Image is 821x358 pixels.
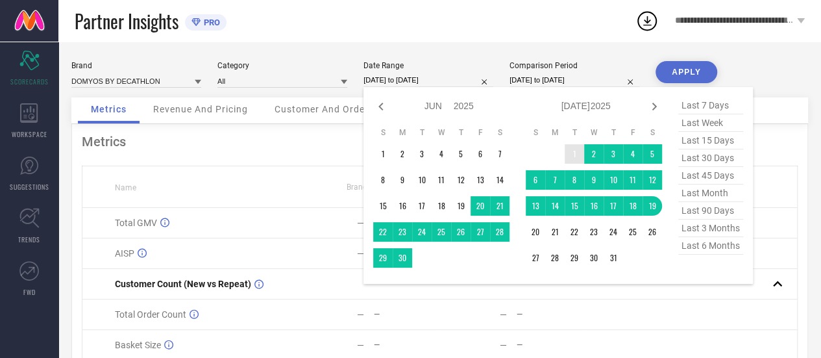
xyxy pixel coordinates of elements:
td: Wed Jun 25 2025 [432,222,451,242]
th: Tuesday [412,127,432,138]
td: Mon Jul 21 2025 [545,222,565,242]
span: last 15 days [678,132,743,149]
div: — [357,340,364,350]
td: Wed Jul 16 2025 [584,196,604,216]
td: Mon Jun 16 2025 [393,196,412,216]
td: Sat Jul 05 2025 [643,144,662,164]
div: Brand [71,61,201,70]
td: Thu Jun 12 2025 [451,170,471,190]
span: Total Order Count [115,309,186,320]
td: Tue Jun 24 2025 [412,222,432,242]
th: Monday [545,127,565,138]
span: last 45 days [678,167,743,185]
div: — [500,309,507,320]
th: Saturday [490,127,509,138]
th: Wednesday [432,127,451,138]
td: Tue Jul 08 2025 [565,170,584,190]
td: Thu Jul 17 2025 [604,196,623,216]
span: Basket Size [115,340,161,350]
span: last week [678,114,743,132]
div: Comparison Period [509,61,639,70]
div: Previous month [373,99,389,114]
span: Revenue And Pricing [153,104,248,114]
td: Sat Jul 19 2025 [643,196,662,216]
th: Monday [393,127,412,138]
td: Mon Jun 30 2025 [393,248,412,268]
td: Wed Jun 18 2025 [432,196,451,216]
td: Sun Jun 22 2025 [373,222,393,242]
span: PRO [201,18,220,27]
td: Sat Jun 07 2025 [490,144,509,164]
td: Mon Jun 23 2025 [393,222,412,242]
td: Wed Jun 11 2025 [432,170,451,190]
div: Date Range [363,61,493,70]
td: Tue Jul 22 2025 [565,222,584,242]
td: Fri Jul 18 2025 [623,196,643,216]
td: Mon Jun 09 2025 [393,170,412,190]
td: Fri Jun 20 2025 [471,196,490,216]
td: Fri Jul 25 2025 [623,222,643,242]
td: Tue Jul 15 2025 [565,196,584,216]
td: Sat Jun 14 2025 [490,170,509,190]
td: Sun Jul 20 2025 [526,222,545,242]
span: Name [115,183,136,192]
td: Sat Jun 21 2025 [490,196,509,216]
th: Sunday [373,127,393,138]
td: Sun Jun 29 2025 [373,248,393,268]
div: Metrics [82,134,798,149]
td: Sun Jul 13 2025 [526,196,545,216]
div: — [374,340,439,350]
span: last 90 days [678,202,743,220]
span: Customer Count (New vs Repeat) [115,279,251,289]
td: Mon Jul 07 2025 [545,170,565,190]
td: Tue Jun 17 2025 [412,196,432,216]
td: Mon Jul 14 2025 [545,196,565,216]
td: Fri Jul 04 2025 [623,144,643,164]
span: last 30 days [678,149,743,167]
td: Fri Jun 06 2025 [471,144,490,164]
span: FWD [23,287,36,297]
span: AISP [115,248,134,259]
td: Wed Jul 23 2025 [584,222,604,242]
input: Select date range [363,73,493,87]
div: — [517,340,582,350]
span: Brand Value [347,183,389,192]
div: — [357,218,364,228]
div: — [357,309,364,320]
span: WORKSPACE [12,129,47,139]
td: Thu Jun 05 2025 [451,144,471,164]
td: Mon Jul 28 2025 [545,248,565,268]
span: TRENDS [18,235,40,244]
td: Sun Jul 27 2025 [526,248,545,268]
td: Mon Jun 02 2025 [393,144,412,164]
td: Sat Jul 12 2025 [643,170,662,190]
td: Thu Jun 26 2025 [451,222,471,242]
div: — [517,310,582,319]
div: — [500,340,507,350]
td: Wed Jul 30 2025 [584,248,604,268]
td: Sun Jun 08 2025 [373,170,393,190]
td: Thu Jul 31 2025 [604,248,623,268]
td: Wed Jul 09 2025 [584,170,604,190]
td: Tue Jun 10 2025 [412,170,432,190]
span: last month [678,185,743,202]
td: Wed Jun 04 2025 [432,144,451,164]
td: Fri Jul 11 2025 [623,170,643,190]
span: Total GMV [115,218,157,228]
th: Thursday [451,127,471,138]
span: last 3 months [678,220,743,237]
span: last 7 days [678,97,743,114]
td: Sat Jul 26 2025 [643,222,662,242]
input: Select comparison period [509,73,639,87]
th: Wednesday [584,127,604,138]
td: Tue Jul 01 2025 [565,144,584,164]
td: Thu Jun 19 2025 [451,196,471,216]
th: Thursday [604,127,623,138]
td: Sun Jul 06 2025 [526,170,545,190]
td: Wed Jul 02 2025 [584,144,604,164]
td: Thu Jul 03 2025 [604,144,623,164]
td: Sun Jun 15 2025 [373,196,393,216]
th: Friday [471,127,490,138]
span: last 6 months [678,237,743,255]
th: Sunday [526,127,545,138]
